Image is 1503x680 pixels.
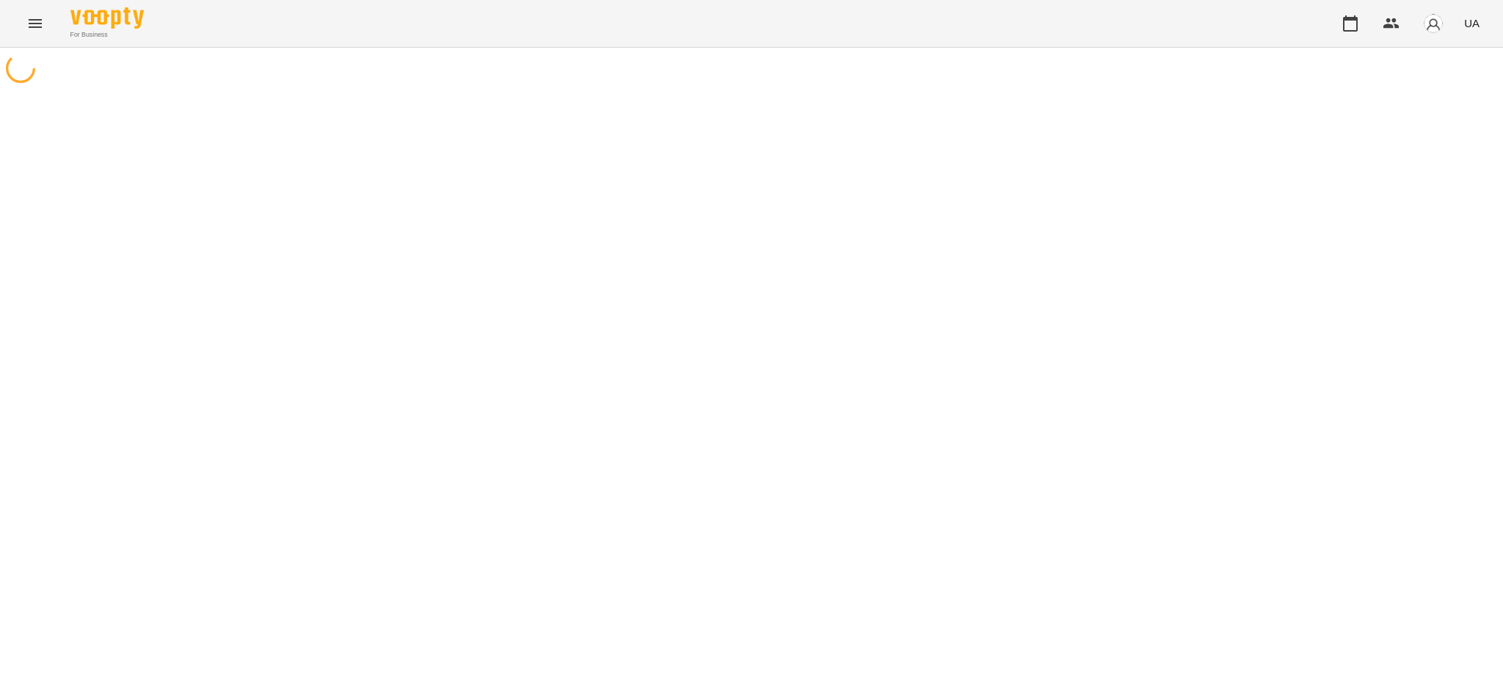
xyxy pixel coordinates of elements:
span: For Business [70,30,144,40]
button: Menu [18,6,53,41]
button: UA [1458,10,1485,37]
span: UA [1464,15,1480,31]
img: avatar_s.png [1423,13,1444,34]
img: Voopty Logo [70,7,144,29]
